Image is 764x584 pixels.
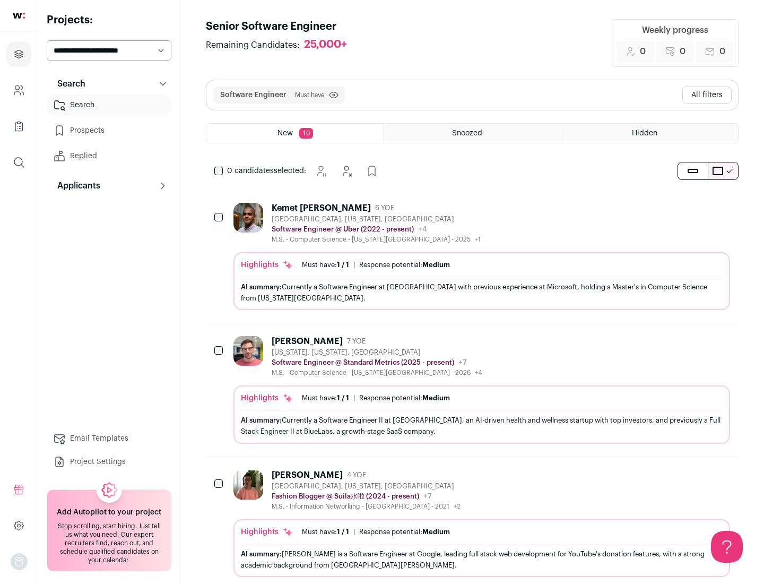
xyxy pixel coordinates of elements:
a: Prospects [47,120,171,141]
span: Must have [295,91,325,99]
div: 25,000+ [304,38,347,51]
div: Must have: [302,528,349,536]
a: Kemet [PERSON_NAME] 6 YOE [GEOGRAPHIC_DATA], [US_STATE], [GEOGRAPHIC_DATA] Software Engineer @ Ub... [233,203,730,310]
span: Medium [422,261,450,268]
span: Remaining Candidates: [206,39,300,51]
span: 0 [680,45,685,58]
button: Snooze [310,160,332,182]
img: nopic.png [11,553,28,570]
p: Search [51,78,85,90]
button: Add to Prospects [361,160,383,182]
span: Snoozed [452,130,482,137]
a: Company Lists [6,114,31,139]
div: Must have: [302,394,349,402]
div: [US_STATE], [US_STATE], [GEOGRAPHIC_DATA] [272,348,482,357]
p: Software Engineer @ Standard Metrics (2025 - present) [272,358,454,367]
button: All filters [682,87,732,104]
div: Highlights [241,260,293,270]
span: AI summary: [241,551,282,557]
span: +7 [458,359,467,366]
a: Replied [47,145,171,167]
a: Hidden [561,124,738,143]
div: Currently a Software Engineer at [GEOGRAPHIC_DATA] with previous experience at Microsoft, holding... [241,281,723,304]
div: M.S. - Computer Science - [US_STATE][GEOGRAPHIC_DATA] - 2025 [272,235,481,244]
div: Stop scrolling, start hiring. Just tell us what you need. Our expert recruiters find, reach out, ... [54,522,164,564]
button: Applicants [47,175,171,196]
div: [GEOGRAPHIC_DATA], [US_STATE], [GEOGRAPHIC_DATA] [272,215,481,224]
span: New [277,130,293,137]
img: 0fb184815f518ed3bcaf4f46c87e3bafcb34ea1ec747045ab451f3ffb05d485a [233,336,263,366]
a: Snoozed [384,124,561,143]
span: 0 [719,45,725,58]
p: Applicants [51,179,100,192]
span: 10 [299,128,313,139]
span: 1 / 1 [337,528,349,535]
span: +2 [454,503,461,510]
span: +7 [423,493,432,500]
div: Response potential: [359,528,450,536]
span: selected: [227,166,306,176]
span: 7 YOE [347,337,366,346]
ul: | [302,394,450,402]
div: Highlights [241,527,293,537]
div: Highlights [241,393,293,403]
div: Response potential: [359,261,450,269]
ul: | [302,528,450,536]
a: Add Autopilot to your project Stop scrolling, start hiring. Just tell us what you need. Our exper... [47,489,171,571]
span: AI summary: [241,284,282,290]
p: Software Engineer @ Uber (2022 - present) [272,225,414,234]
div: [PERSON_NAME] [272,336,343,347]
iframe: Help Scout Beacon - Open [711,531,743,563]
span: 6 YOE [375,204,394,212]
div: Kemet [PERSON_NAME] [272,203,371,213]
img: 322c244f3187aa81024ea13e08450523775794405435f85740c15dbe0cd0baab.jpg [233,470,263,500]
h2: Projects: [47,13,171,28]
span: 4 YOE [347,471,366,479]
ul: | [302,261,450,269]
button: Hide [336,160,357,182]
span: AI summary: [241,417,282,424]
div: Weekly progress [642,24,708,37]
div: Currently a Software Engineer II at [GEOGRAPHIC_DATA], an AI-driven health and wellness startup w... [241,415,723,437]
div: Must have: [302,261,349,269]
div: [PERSON_NAME] is a Software Engineer at Google, leading full stack web development for YouTube's ... [241,548,723,571]
span: Medium [422,528,450,535]
a: [PERSON_NAME] 4 YOE [GEOGRAPHIC_DATA], [US_STATE], [GEOGRAPHIC_DATA] Fashion Blogger @ Suila水啦 (2... [233,470,730,577]
span: 0 candidates [227,167,274,175]
button: Search [47,73,171,95]
h2: Add Autopilot to your project [57,507,161,518]
a: Company and ATS Settings [6,78,31,103]
a: Search [47,95,171,116]
div: [PERSON_NAME] [272,470,343,480]
img: wellfound-shorthand-0d5821cbd27db2630d0214b213865d53afaa358527fdda9d0ea32b1df1b89c2c.svg [13,13,25,19]
div: Response potential: [359,394,450,402]
p: Fashion Blogger @ Suila水啦 (2024 - present) [272,492,419,501]
a: Email Templates [47,428,171,449]
a: Projects [6,41,31,67]
button: Software Engineer [220,90,286,100]
div: M.S. - Computer Science - [US_STATE][GEOGRAPHIC_DATA] - 2026 [272,368,482,377]
span: 1 / 1 [337,261,349,268]
span: +1 [475,236,481,243]
div: [GEOGRAPHIC_DATA], [US_STATE], [GEOGRAPHIC_DATA] [272,482,461,491]
span: Hidden [632,130,657,137]
span: 1 / 1 [337,394,349,401]
div: M.S. - Information Networking - [GEOGRAPHIC_DATA] - 2021 [272,502,461,511]
button: Open dropdown [11,553,28,570]
span: +4 [418,226,427,233]
h1: Senior Software Engineer [206,19,358,34]
span: 0 [640,45,646,58]
span: +4 [475,370,482,376]
span: Medium [422,394,450,401]
img: 1d26598260d5d9f7a69202d59cf331847448e6cffe37083edaed4f8fc8795bfe [233,203,263,233]
a: [PERSON_NAME] 7 YOE [US_STATE], [US_STATE], [GEOGRAPHIC_DATA] Software Engineer @ Standard Metric... [233,336,730,443]
a: Project Settings [47,451,171,473]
